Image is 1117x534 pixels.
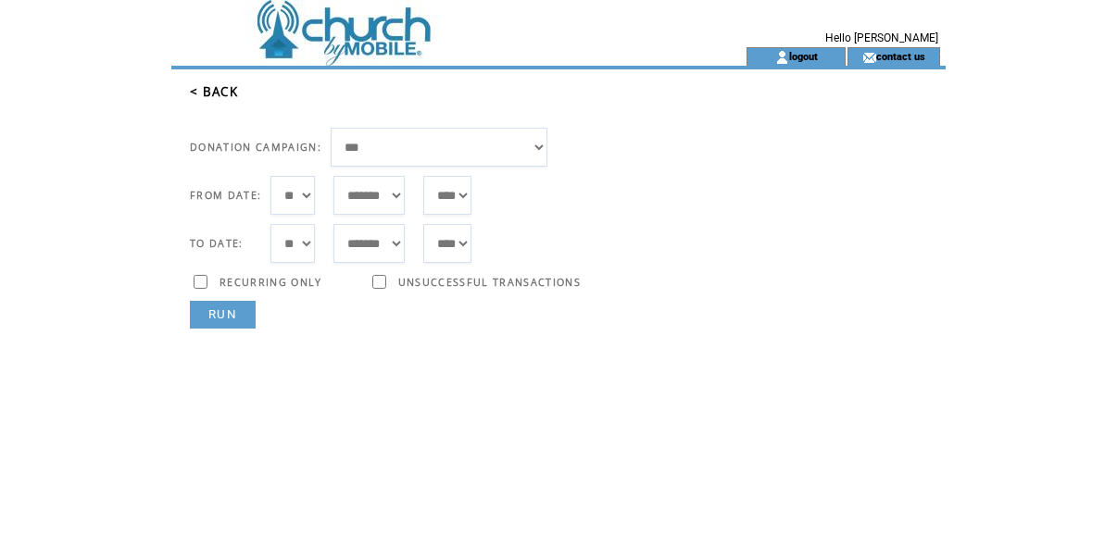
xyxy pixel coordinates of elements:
[775,50,789,65] img: account_icon.gif
[789,50,818,62] a: logout
[190,301,256,329] a: RUN
[398,276,581,289] span: UNSUCCESSFUL TRANSACTIONS
[825,31,938,44] span: Hello [PERSON_NAME]
[190,83,238,100] a: < BACK
[862,50,876,65] img: contact_us_icon.gif
[190,237,244,250] span: TO DATE:
[190,141,321,154] span: DONATION CAMPAIGN:
[876,50,925,62] a: contact us
[220,276,322,289] span: RECURRING ONLY
[190,189,261,202] span: FROM DATE:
